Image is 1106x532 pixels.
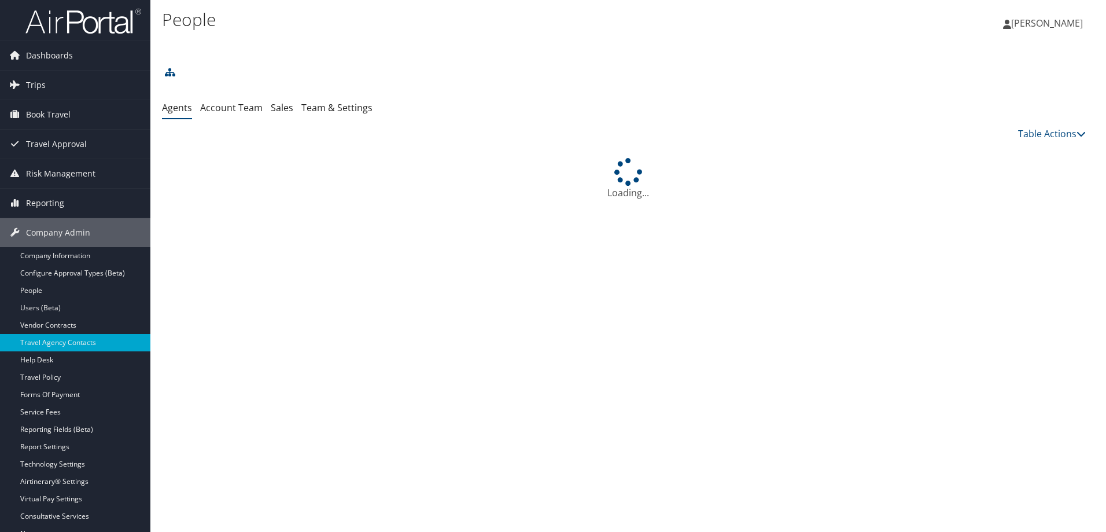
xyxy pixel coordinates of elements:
a: Team & Settings [301,101,373,114]
div: Loading... [162,158,1094,200]
span: Dashboards [26,41,73,70]
a: Sales [271,101,293,114]
a: Table Actions [1018,127,1086,140]
img: airportal-logo.png [25,8,141,35]
a: [PERSON_NAME] [1003,6,1094,41]
span: Trips [26,71,46,100]
span: Company Admin [26,218,90,247]
span: Travel Approval [26,130,87,159]
span: [PERSON_NAME] [1011,17,1083,30]
a: Account Team [200,101,263,114]
a: Agents [162,101,192,114]
span: Risk Management [26,159,95,188]
h1: People [162,8,784,32]
span: Book Travel [26,100,71,129]
span: Reporting [26,189,64,218]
